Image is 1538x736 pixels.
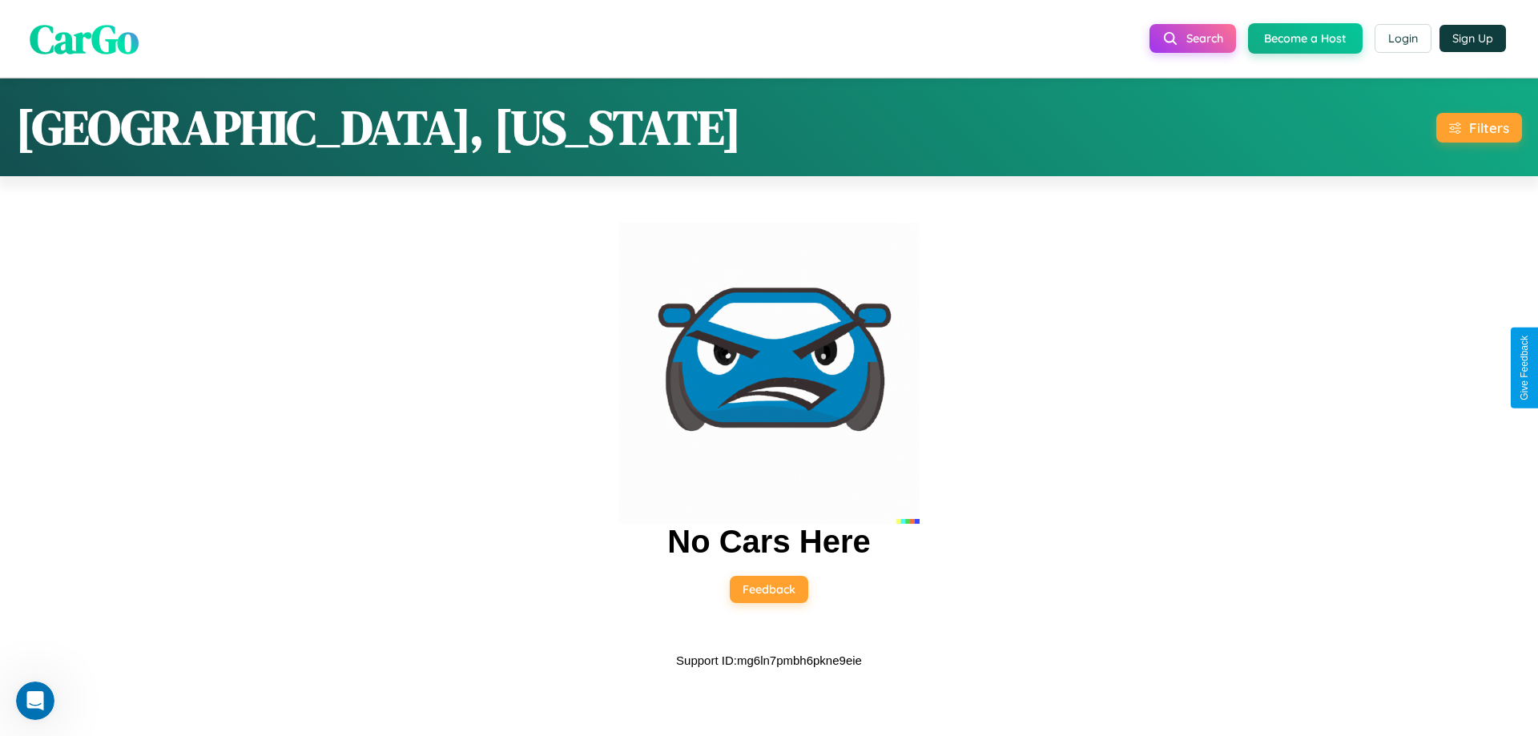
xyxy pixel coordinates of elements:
button: Feedback [730,576,808,603]
iframe: Intercom live chat [16,682,54,720]
img: car [618,223,920,524]
button: Sign Up [1439,25,1506,52]
button: Search [1149,24,1236,53]
button: Filters [1436,113,1522,143]
h2: No Cars Here [667,524,870,560]
button: Become a Host [1248,23,1363,54]
span: Search [1186,31,1223,46]
div: Give Feedback [1519,336,1530,400]
button: Login [1375,24,1431,53]
p: Support ID: mg6ln7pmbh6pkne9eie [676,650,862,671]
h1: [GEOGRAPHIC_DATA], [US_STATE] [16,95,741,160]
div: Filters [1469,119,1509,136]
span: CarGo [30,10,139,66]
